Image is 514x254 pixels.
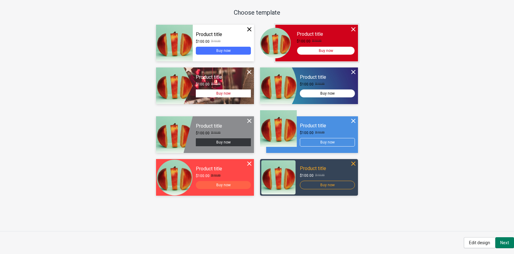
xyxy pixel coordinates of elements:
[211,131,221,135] span: $110.00
[196,31,251,38] div: Product title
[216,49,231,53] div: Buy now
[320,91,335,96] div: Buy now
[216,91,231,96] div: Buy now
[320,140,335,144] div: Buy now
[300,74,355,81] div: Product title
[315,82,325,86] span: $110.00
[196,123,251,129] div: Product title
[196,74,251,81] div: Product title
[211,82,221,86] span: $110.00
[300,165,355,172] div: Product title
[300,123,355,129] div: Product title
[300,131,314,135] div: $100.00
[315,131,325,134] span: $110.00
[196,131,210,135] div: $100.00
[211,174,221,177] span: $110.00
[216,140,231,144] div: Buy now
[300,173,314,178] div: $100.00
[196,174,210,178] div: $100.00
[196,166,251,172] div: Product title
[216,183,231,187] div: Buy now
[211,40,221,43] span: $110.00
[300,82,314,86] div: $100.00
[315,174,325,177] span: $110.00
[196,82,210,86] div: $100.00
[196,39,210,44] div: $100.00
[320,183,335,187] div: Buy now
